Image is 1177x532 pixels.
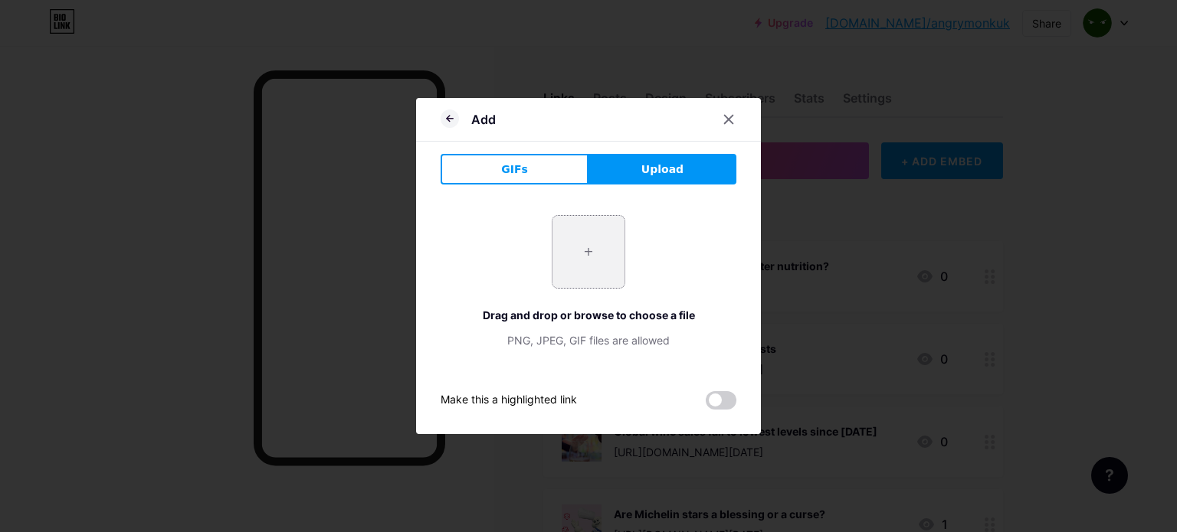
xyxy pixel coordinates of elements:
span: Upload [641,162,684,178]
button: GIFs [441,154,588,184]
div: PNG, JPEG, GIF files are allowed [441,332,736,348]
div: Add [471,110,496,129]
span: GIFs [501,162,528,178]
button: Upload [588,154,736,184]
div: Make this a highlighted link [441,391,577,410]
div: Drag and drop or browse to choose a file [441,307,736,323]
